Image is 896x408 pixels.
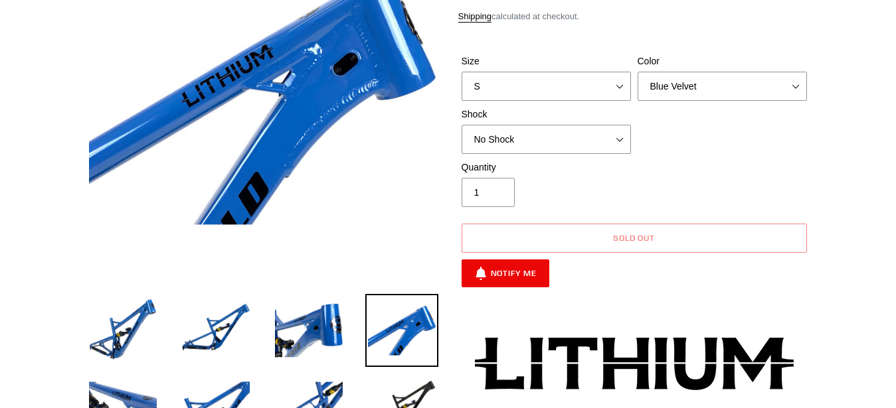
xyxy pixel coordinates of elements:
[475,337,794,390] img: Lithium-Logo_480x480.png
[458,11,492,23] a: Shipping
[86,294,159,367] img: Load image into Gallery viewer, LITHIUM - Frameset
[272,294,345,367] img: Load image into Gallery viewer, LITHIUM - Frameset
[462,259,550,287] button: Notify Me
[638,54,807,68] label: Color
[462,224,807,253] button: Sold out
[613,233,656,243] span: Sold out
[462,54,631,68] label: Size
[458,10,810,23] div: calculated at checkout.
[365,294,438,367] img: Load image into Gallery viewer, LITHIUM - Frameset
[462,107,631,121] label: Shock
[179,294,252,367] img: Load image into Gallery viewer, LITHIUM - Frameset
[462,161,631,174] label: Quantity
